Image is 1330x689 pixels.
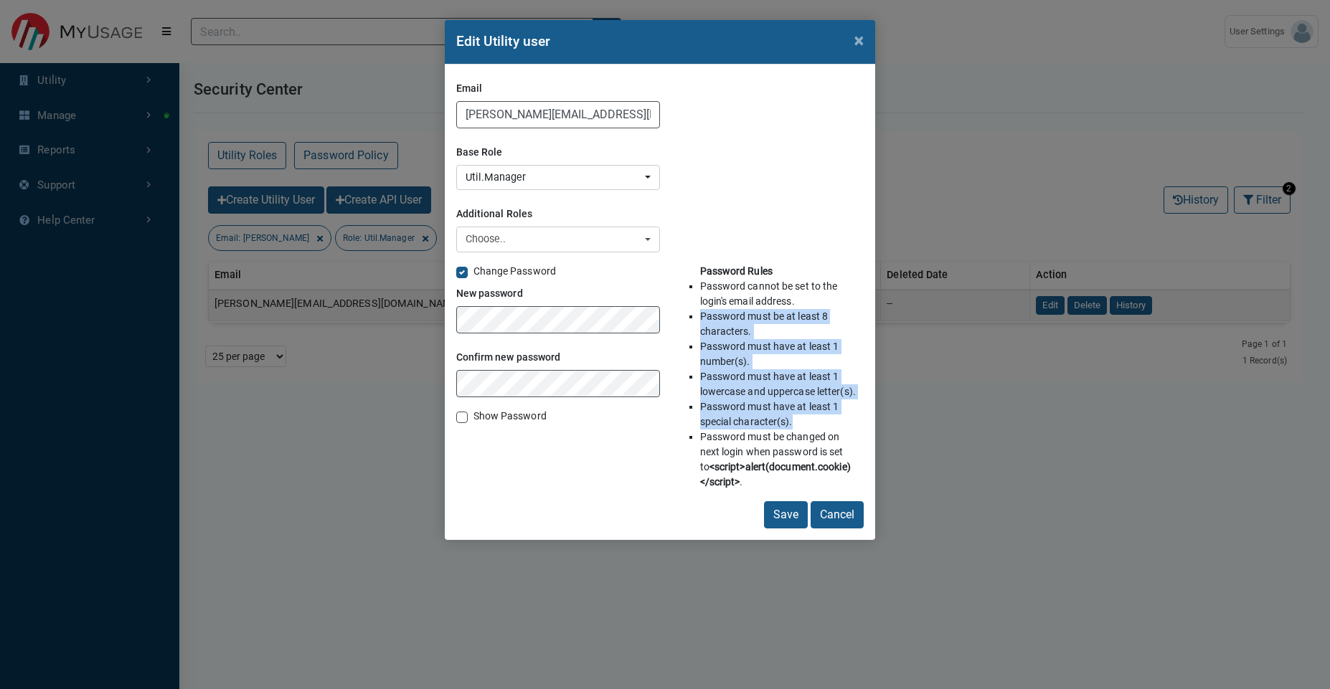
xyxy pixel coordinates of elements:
span: × [854,30,864,50]
li: Password must be at least 8 characters. [700,309,858,339]
div: Util.Manager [466,170,642,186]
button: Save [764,501,808,528]
label: Email [456,76,483,101]
li: Password cannot be set to the login's email address. [700,279,858,309]
input: Enter email here [456,101,660,128]
li: Password must have at least 1 special character(s). [700,399,858,429]
button: Close [843,20,875,60]
div: Choose.. [466,232,642,247]
li: Password must be changed on next login when password is set to . [700,429,858,490]
label: Change Password [473,264,557,279]
label: Confirm new password [456,345,561,370]
button: Choose.. [456,227,660,252]
h2: Edit Utility user [456,32,551,52]
label: Base Role [456,140,503,165]
li: Password must have at least 1 lowercase and uppercase letter(s). [700,369,858,399]
li: Password must have at least 1 number(s). [700,339,858,369]
button: Cancel [811,501,864,528]
b: <script>alert(document.cookie)</script> [700,461,851,488]
label: Additional Roles [456,201,533,227]
label: New password [456,281,523,306]
b: Password Rules [700,265,773,277]
label: Show Password [473,409,547,424]
button: Util.Manager [456,165,660,191]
